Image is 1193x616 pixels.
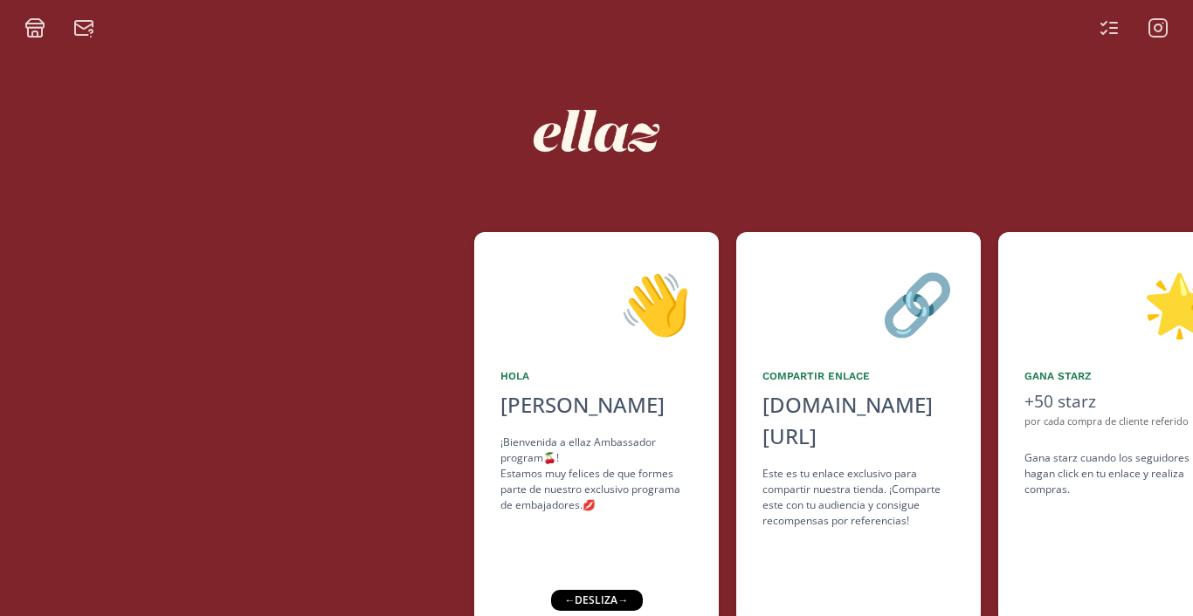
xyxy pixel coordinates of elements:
[762,368,955,384] div: Compartir Enlace
[551,590,643,611] div: ← desliza →
[762,466,955,529] div: Este es tu enlace exclusivo para compartir nuestra tienda. ¡Comparte este con tu audiencia y cons...
[762,258,955,347] div: 🔗
[500,435,693,513] div: ¡Bienvenida a ellaz Ambassador program🍒! Estamos muy felices de que formes parte de nuestro exclu...
[500,389,693,421] div: [PERSON_NAME]
[762,389,955,452] div: [DOMAIN_NAME][URL]
[500,368,693,384] div: Hola
[500,258,693,347] div: 👋
[518,52,675,209] img: nKmKAABZpYV7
